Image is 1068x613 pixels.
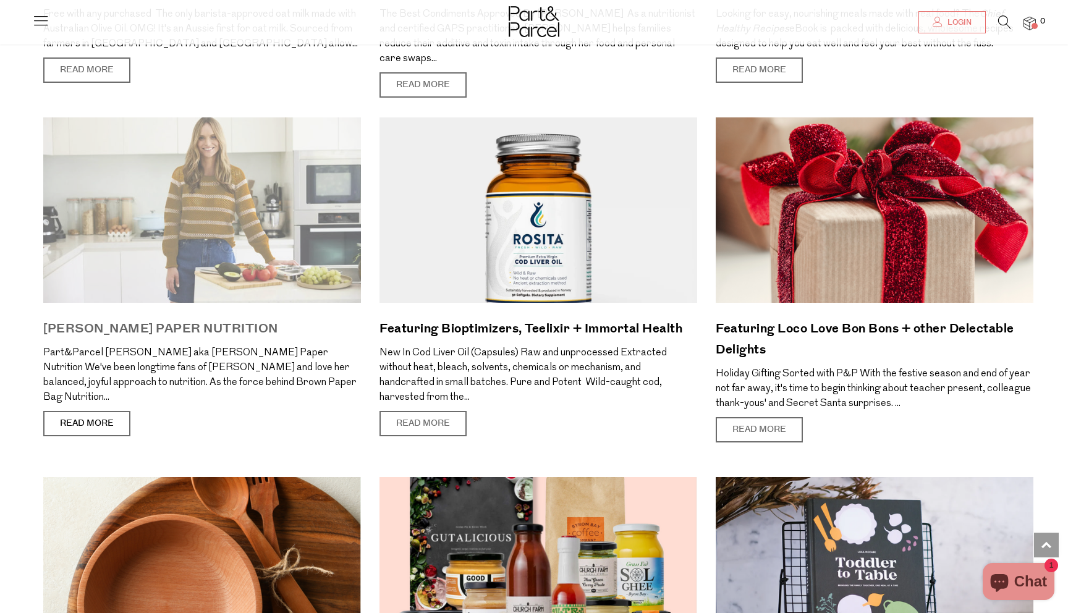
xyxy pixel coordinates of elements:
[43,57,130,83] a: Read More
[379,72,467,98] a: Read More
[509,6,559,37] img: Part&Parcel
[918,11,986,33] a: Login
[716,318,1033,360] h2: Featuring Loco Love Bon Bons + other Delectable Delights
[979,563,1058,603] inbox-online-store-chat: Shopify online store chat
[379,411,467,437] a: Read More
[1037,16,1048,27] span: 0
[716,318,1033,411] a: Featuring Loco Love Bon Bons + other Delectable Delights Holiday Gifting Sorted with P&P With the...
[716,117,1033,303] img: Featuring Loco Love Bon Bons + other Delectable Delights
[379,345,697,405] p: New In Cod Liver Oil (Capsules) Raw and unprocessed Extracted without heat, bleach, solvents, che...
[43,411,130,437] a: Read More
[716,417,803,443] a: Read More
[379,117,697,303] img: Featuring Bioptimizers, Teelixir + Immortal Health
[43,318,361,339] h2: [PERSON_NAME] PAPER NUTRITION
[43,117,361,303] img: JACQUI BROWN PAPER NUTRITION
[43,318,361,405] a: [PERSON_NAME] PAPER NUTRITION Part&Parcel [PERSON_NAME] aka [PERSON_NAME] Paper Nutrition We've b...
[379,318,697,339] h2: Featuring Bioptimizers, Teelixir + Immortal Health
[716,366,1033,411] p: Holiday Gifting Sorted with P&P With the festive season and end of year not far away, it's time t...
[716,57,803,83] a: Read More
[43,345,361,405] p: Part&Parcel [PERSON_NAME] aka [PERSON_NAME] Paper Nutrition We've been longtime fans of [PERSON_N...
[1023,17,1036,30] a: 0
[944,17,972,28] span: Login
[379,318,697,405] a: Featuring Bioptimizers, Teelixir + Immortal Health New In Cod Liver Oil (Capsules) Raw and unproc...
